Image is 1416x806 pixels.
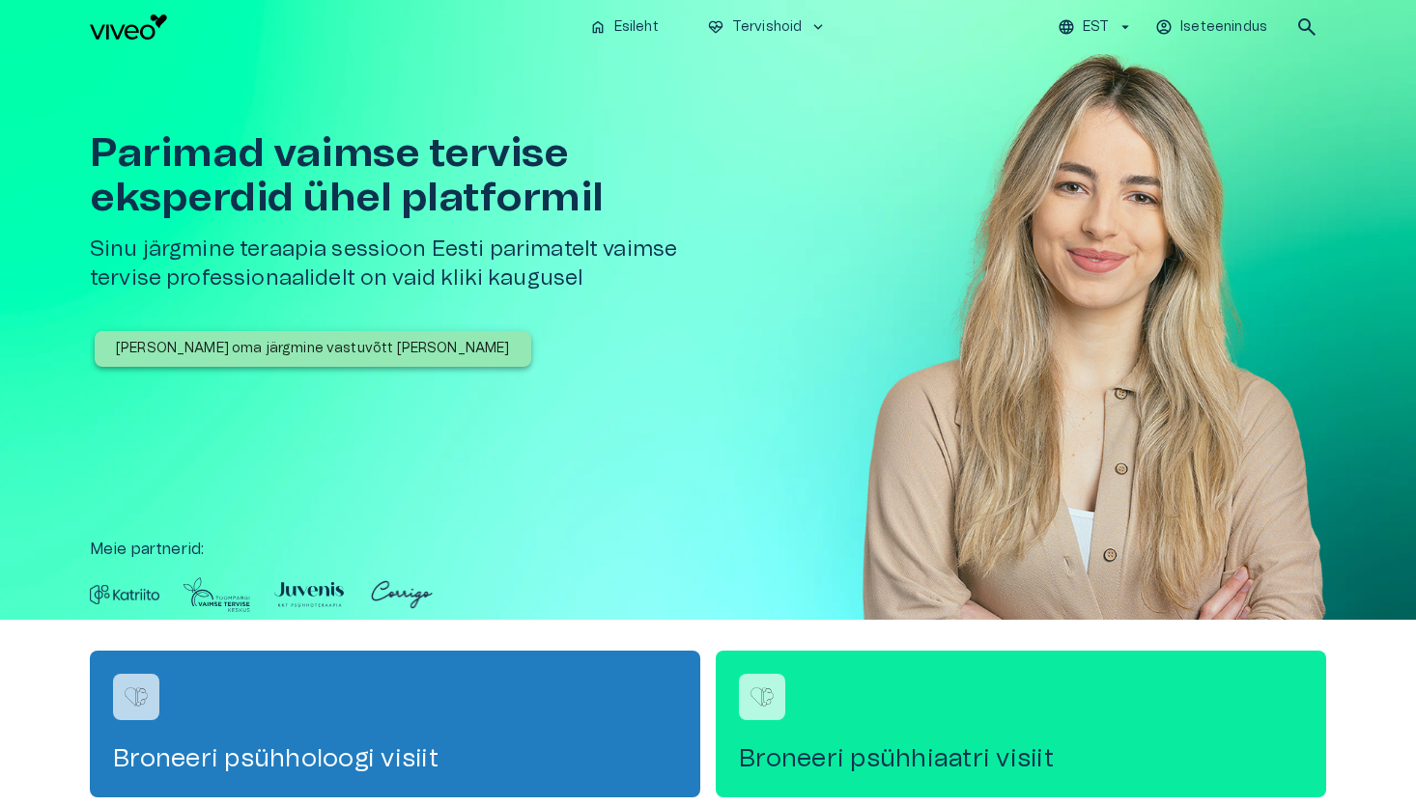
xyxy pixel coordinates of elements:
button: [PERSON_NAME] oma järgmine vastuvõtt [PERSON_NAME] [95,331,531,367]
span: keyboard_arrow_down [809,18,827,36]
h5: Sinu järgmine teraapia sessioon Eesti parimatelt vaimse tervise professionaalidelt on vaid kliki ... [90,236,716,292]
p: Tervishoid [732,17,803,38]
img: Woman smiling [863,54,1326,678]
button: open search modal [1288,8,1326,46]
h4: Broneeri psühholoogi visiit [113,743,677,774]
img: Viveo logo [90,14,167,40]
p: [PERSON_NAME] oma järgmine vastuvõtt [PERSON_NAME] [116,339,510,359]
h4: Broneeri psühhiaatri visiit [739,743,1303,774]
a: Navigate to homepage [90,14,574,40]
p: Meie partnerid : [90,538,1326,561]
img: Partner logo [183,576,251,613]
span: search [1295,15,1318,39]
button: homeEsileht [581,14,668,42]
button: EST [1055,14,1137,42]
p: EST [1083,17,1109,38]
span: home [589,18,607,36]
a: Navigate to service booking [716,651,1326,797]
span: ecg_heart [707,18,724,36]
p: Iseteenindus [1180,17,1267,38]
a: Navigate to service booking [90,651,700,797]
h1: Parimad vaimse tervise eksperdid ühel platformil [90,131,716,220]
button: ecg_heartTervishoidkeyboard_arrow_down [699,14,835,42]
img: Broneeri psühhiaatri visiit logo [748,682,777,711]
img: Partner logo [274,576,344,613]
img: Partner logo [90,576,159,613]
img: Partner logo [367,576,437,613]
button: Iseteenindus [1152,14,1272,42]
img: Broneeri psühholoogi visiit logo [122,682,151,711]
p: Esileht [614,17,659,38]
